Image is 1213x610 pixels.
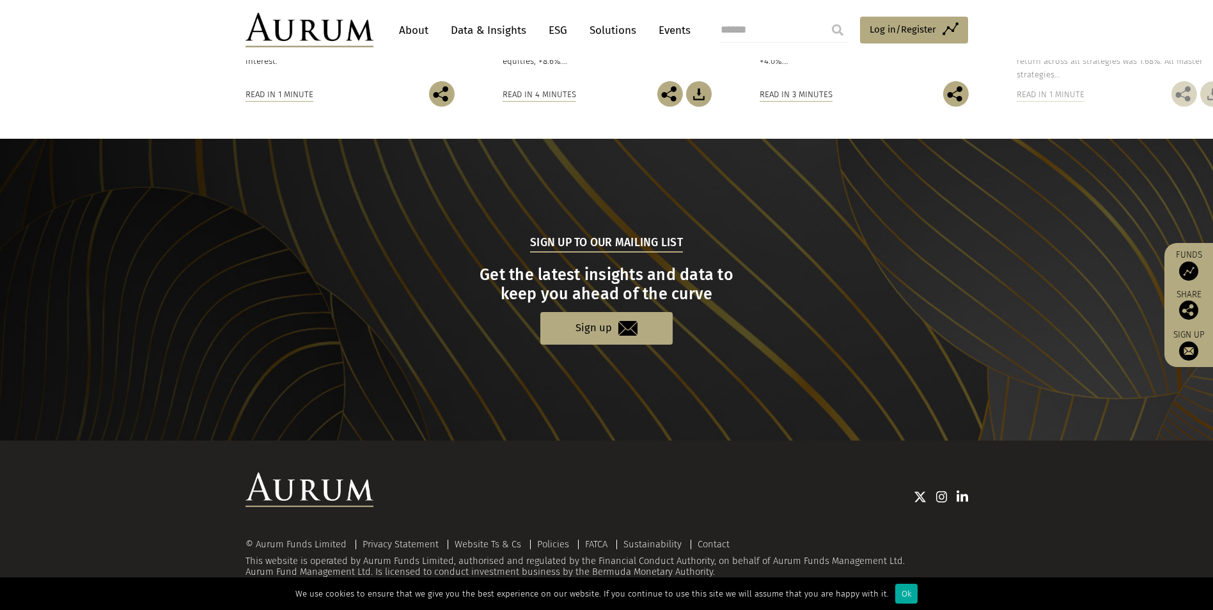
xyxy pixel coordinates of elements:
div: Read in 4 minutes [503,88,576,102]
a: Data & Insights [444,19,533,42]
img: Linkedin icon [957,490,968,503]
a: Website Ts & Cs [455,538,521,550]
a: Contact [698,538,730,550]
img: Aurum Logo [246,473,373,507]
div: Share [1171,290,1207,320]
a: Sign up [540,312,673,345]
a: Events [652,19,691,42]
input: Submit [825,17,850,43]
span: Log in/Register [870,22,936,37]
a: About [393,19,435,42]
img: Access Funds [1179,262,1198,281]
a: FATCA [585,538,607,550]
img: Instagram icon [936,490,948,503]
div: Read in 1 minute [246,88,313,102]
div: Read in 1 minute [1017,88,1084,102]
div: Read in 3 minutes [760,88,833,102]
img: Share this post [1179,301,1198,320]
a: ESG [542,19,574,42]
img: Share this post [429,81,455,107]
h5: Sign up to our mailing list [530,235,683,253]
div: This website is operated by Aurum Funds Limited, authorised and regulated by the Financial Conduc... [246,539,968,578]
a: Sign up [1171,329,1207,361]
img: Share this post [1171,81,1197,107]
a: Sustainability [623,538,682,550]
a: Solutions [583,19,643,42]
a: Log in/Register [860,17,968,43]
a: Policies [537,538,569,550]
img: Download Article [686,81,712,107]
img: Aurum [246,13,373,47]
div: Ok [895,584,918,604]
a: Privacy Statement [363,538,439,550]
img: Share this post [943,81,969,107]
img: Twitter icon [914,490,927,503]
img: Share this post [657,81,683,107]
div: © Aurum Funds Limited [246,540,353,549]
a: Funds [1171,249,1207,281]
h3: Get the latest insights and data to keep you ahead of the curve [247,265,966,304]
img: Sign up to our newsletter [1179,341,1198,361]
